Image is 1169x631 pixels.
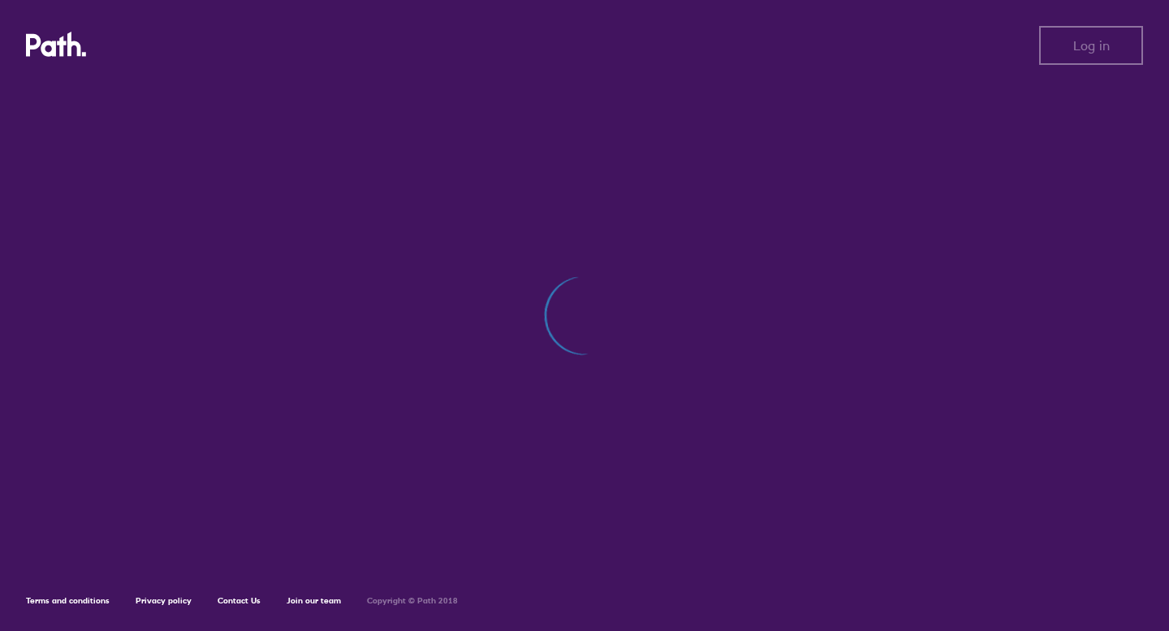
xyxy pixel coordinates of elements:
span: Log in [1073,38,1110,53]
a: Contact Us [218,595,261,606]
h6: Copyright © Path 2018 [367,596,458,606]
a: Privacy policy [136,595,192,606]
a: Terms and conditions [26,595,110,606]
button: Log in [1039,26,1143,65]
a: Join our team [287,595,341,606]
